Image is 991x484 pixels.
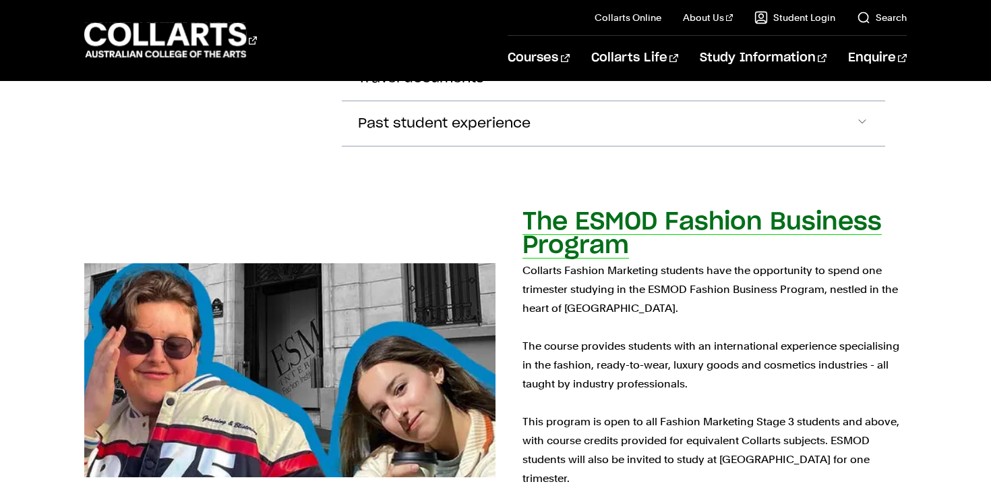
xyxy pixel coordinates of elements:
[84,21,257,59] div: Go to homepage
[358,116,531,132] span: Past student experience
[700,36,827,80] a: Study Information
[683,11,733,24] a: About Us
[857,11,907,24] a: Search
[754,11,835,24] a: Student Login
[522,210,882,258] h2: The ESMOD Fashion Business Program
[591,36,678,80] a: Collarts Life
[508,36,569,80] a: Courses
[342,101,885,146] button: Past student experience
[848,36,907,80] a: Enquire
[595,11,661,24] a: Collarts Online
